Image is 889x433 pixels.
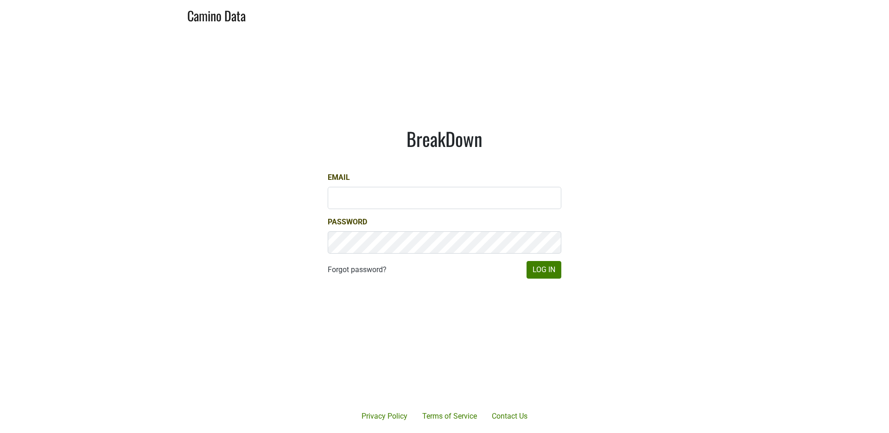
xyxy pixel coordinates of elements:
a: Contact Us [484,407,535,426]
h1: BreakDown [328,127,561,150]
a: Terms of Service [415,407,484,426]
a: Privacy Policy [354,407,415,426]
label: Password [328,216,367,228]
a: Camino Data [187,4,246,25]
button: Log In [527,261,561,279]
label: Email [328,172,350,183]
a: Forgot password? [328,264,387,275]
